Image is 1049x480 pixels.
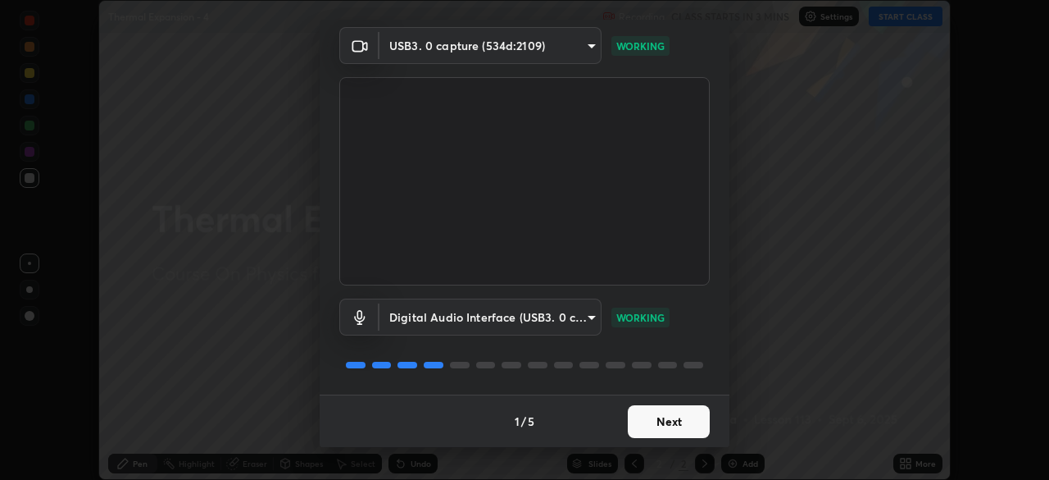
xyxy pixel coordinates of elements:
[379,27,602,64] div: USB3. 0 capture (534d:2109)
[379,299,602,336] div: USB3. 0 capture (534d:2109)
[628,405,710,438] button: Next
[616,39,665,53] p: WORKING
[616,310,665,325] p: WORKING
[521,413,526,430] h4: /
[528,413,534,430] h4: 5
[515,413,520,430] h4: 1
